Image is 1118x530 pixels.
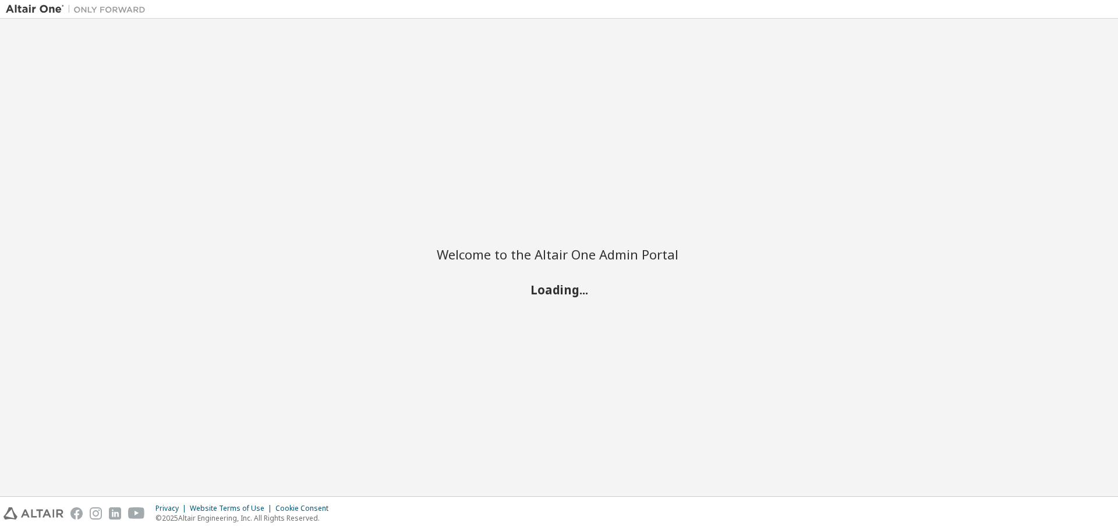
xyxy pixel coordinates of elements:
[6,3,151,15] img: Altair One
[437,246,681,262] h2: Welcome to the Altair One Admin Portal
[3,507,63,520] img: altair_logo.svg
[155,504,190,513] div: Privacy
[109,507,121,520] img: linkedin.svg
[275,504,335,513] div: Cookie Consent
[437,282,681,297] h2: Loading...
[128,507,145,520] img: youtube.svg
[190,504,275,513] div: Website Terms of Use
[90,507,102,520] img: instagram.svg
[70,507,83,520] img: facebook.svg
[155,513,335,523] p: © 2025 Altair Engineering, Inc. All Rights Reserved.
